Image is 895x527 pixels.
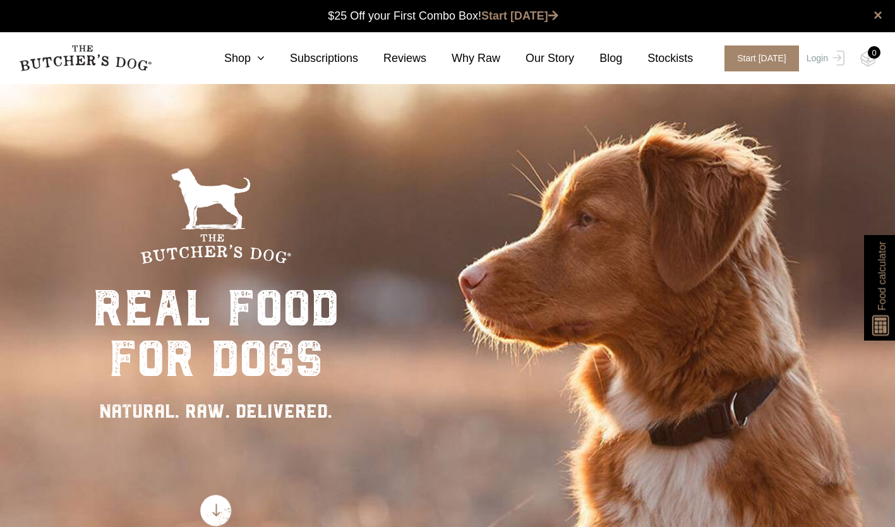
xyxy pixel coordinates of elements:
[868,46,880,59] div: 0
[93,397,339,425] div: NATURAL. RAW. DELIVERED.
[874,8,882,23] a: close
[426,50,500,67] a: Why Raw
[199,50,265,67] a: Shop
[874,241,889,310] span: Food calculator
[265,50,358,67] a: Subscriptions
[574,50,622,67] a: Blog
[712,45,803,71] a: Start [DATE]
[481,9,558,22] a: Start [DATE]
[93,283,339,384] div: real food for dogs
[622,50,693,67] a: Stockists
[860,51,876,67] img: TBD_Cart-Empty.png
[358,50,426,67] a: Reviews
[803,45,844,71] a: Login
[724,45,799,71] span: Start [DATE]
[500,50,574,67] a: Our Story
